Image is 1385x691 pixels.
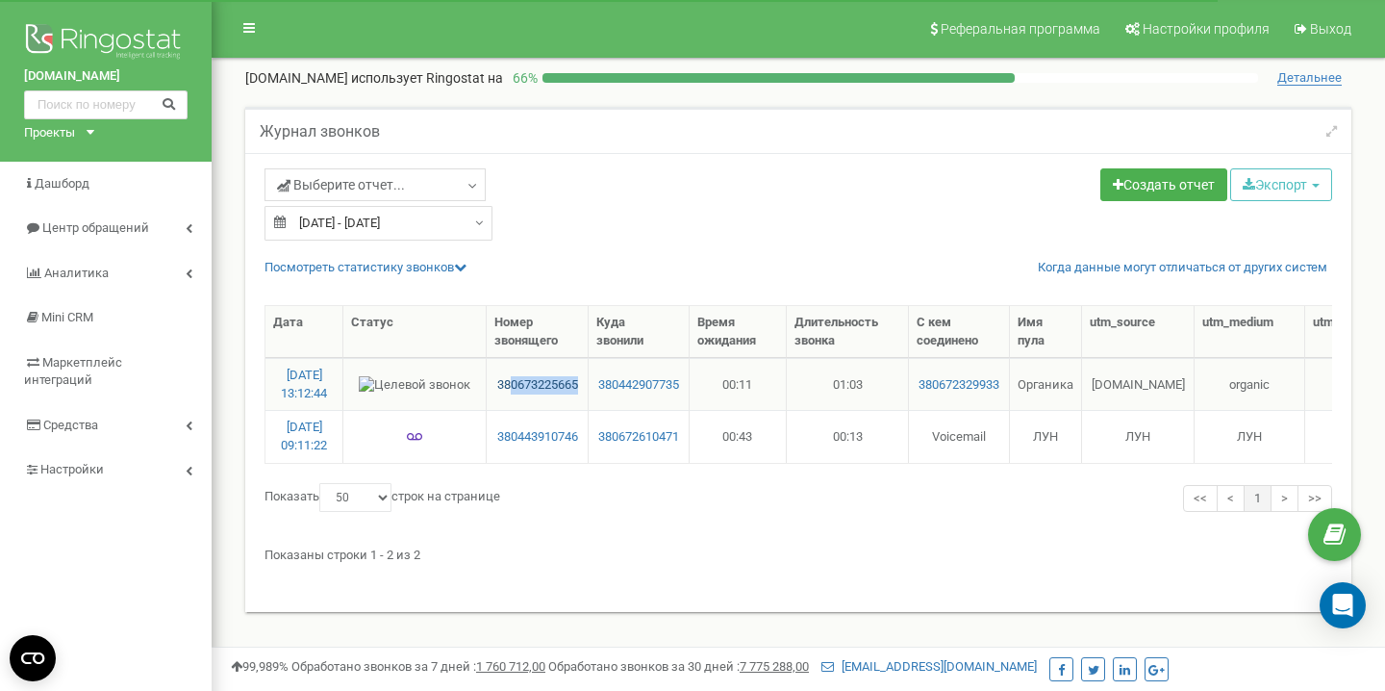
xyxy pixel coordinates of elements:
a: 380443910746 [494,428,580,447]
th: Номер звонящего [487,306,589,358]
span: Выход [1310,21,1351,37]
a: Когда данные могут отличаться от других систем [1038,259,1327,277]
p: 66 % [503,68,542,88]
th: Куда звонили [589,306,689,358]
a: << [1183,485,1218,513]
img: Голосовая почта [407,429,422,445]
th: С кем соединено [909,306,1010,358]
a: 380442907735 [596,376,680,395]
a: Выберите отчет... [264,168,486,201]
a: [DATE] 09:11:22 [281,420,327,452]
td: ЛУН [1082,410,1195,462]
td: 01:03 [787,358,909,410]
a: [DOMAIN_NAME] [24,67,188,86]
a: 1 [1244,485,1272,513]
td: ЛУН [1195,410,1305,462]
span: Выберите отчет... [277,175,405,194]
td: ЛУН [1010,410,1082,462]
th: Статус [343,306,487,358]
td: 00:43 [690,410,788,462]
th: Время ожидания [690,306,788,358]
th: utm_medium [1195,306,1305,358]
th: utm_source [1082,306,1195,358]
th: Дата [265,306,343,358]
td: 00:13 [787,410,909,462]
span: Детальнее [1277,70,1342,86]
span: Маркетплейс интеграций [24,355,122,388]
button: Open CMP widget [10,635,56,681]
a: Посмотреть cтатистику звонков [264,260,466,274]
u: 1 760 712,00 [476,659,545,674]
h5: Журнал звонков [260,123,380,141]
p: [DOMAIN_NAME] [245,68,503,88]
td: [DOMAIN_NAME] [1082,358,1195,410]
span: Настройки профиля [1143,21,1270,37]
div: Показаны строки 1 - 2 из 2 [264,539,1332,565]
td: organic [1195,358,1305,410]
a: [DATE] 13:12:44 [281,368,327,400]
span: Mini CRM [41,310,93,324]
input: Поиск по номеру [24,90,188,119]
span: Реферальная программа [941,21,1100,37]
th: Имя пула [1010,306,1082,358]
div: Проекты [24,124,75,142]
span: Обработано звонков за 30 дней : [548,659,809,674]
u: 7 775 288,00 [740,659,809,674]
td: 00:11 [690,358,788,410]
span: использует Ringostat на [351,70,503,86]
span: Настройки [40,462,104,476]
span: Аналитика [44,266,109,280]
div: Open Intercom Messenger [1320,582,1366,628]
span: 99,989% [231,659,289,674]
a: 380672329933 [917,376,1001,395]
a: [EMAIL_ADDRESS][DOMAIN_NAME] [821,659,1037,674]
a: Создать отчет [1100,168,1227,201]
td: Органика [1010,358,1082,410]
span: Средства [43,418,98,432]
span: Дашборд [35,176,89,191]
a: 380673225665 [494,376,580,395]
a: < [1217,485,1245,513]
select: Показатьстрок на странице [319,483,391,512]
a: 380672610471 [596,428,680,447]
img: Целевой звонок [359,376,470,395]
img: Ringostat logo [24,19,188,67]
span: Центр обращений [42,220,149,235]
label: Показать строк на странице [264,483,500,512]
button: Экспорт [1230,168,1332,201]
td: Voicemail [909,410,1010,462]
span: Обработано звонков за 7 дней : [291,659,545,674]
a: > [1271,485,1298,513]
th: Длительность звонка [787,306,909,358]
a: >> [1297,485,1332,513]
